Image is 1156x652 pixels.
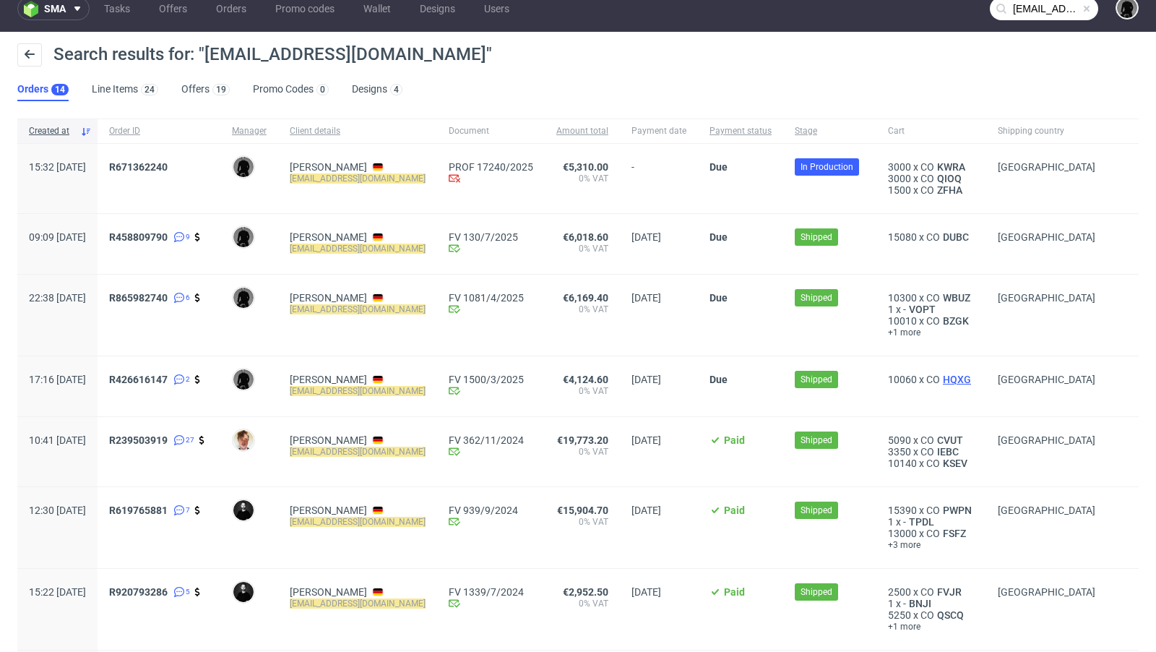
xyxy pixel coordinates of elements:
a: R239503919 [109,434,171,446]
a: WBUZ [940,292,973,304]
a: [PERSON_NAME] [290,292,367,304]
a: KSEV [940,458,970,469]
span: QSCQ [934,609,967,621]
span: Search results for: "[EMAIL_ADDRESS][DOMAIN_NAME]" [53,44,492,64]
span: 9 [186,231,190,243]
a: [PERSON_NAME] [290,434,367,446]
span: Order ID [109,125,209,137]
a: 5 [171,586,190,598]
span: 10060 [888,374,917,385]
span: [GEOGRAPHIC_DATA] [998,292,1095,304]
span: 3350 [888,446,911,458]
span: Shipped [801,291,832,304]
span: +1 more [888,327,975,338]
span: R458809790 [109,231,168,243]
span: - [903,516,906,528]
span: [GEOGRAPHIC_DATA] [998,161,1095,173]
img: Grudzień Adrian [233,500,254,520]
span: CO [926,315,940,327]
div: x [888,315,975,327]
a: R426616147 [109,374,171,385]
img: Dawid Urbanowicz [233,288,254,308]
a: 2 [171,374,190,385]
span: [DATE] [631,505,661,516]
span: CO [920,184,934,196]
a: BNJI [906,598,934,609]
span: 27 [186,434,194,446]
div: x [888,446,975,458]
span: 22:38 [DATE] [29,292,86,304]
a: FV 939/9/2024 [449,505,533,516]
span: TPDL [906,516,937,528]
mark: [EMAIL_ADDRESS][DOMAIN_NAME] [290,386,426,396]
div: x [888,173,975,184]
span: Manager [232,125,267,137]
span: 1 [888,516,894,528]
img: Dawid Urbanowicz [233,369,254,390]
span: Paid [724,586,745,598]
a: 27 [171,434,194,446]
span: Due [709,231,728,243]
span: 15390 [888,505,917,516]
a: HQXG [940,374,974,385]
a: [PERSON_NAME] [290,231,367,243]
mark: [EMAIL_ADDRESS][DOMAIN_NAME] [290,599,426,609]
a: +1 more [888,621,975,632]
span: [DATE] [631,586,661,598]
a: 7 [171,505,190,516]
span: 15080 [888,231,917,243]
div: x [888,598,975,609]
span: PWPN [940,505,975,516]
span: Paid [724,434,745,446]
div: 24 [144,85,155,95]
span: 17:16 [DATE] [29,374,86,385]
span: - [631,161,686,196]
a: PROF 17240/2025 [449,161,533,173]
img: Bartosz Ossowski [233,430,254,450]
span: 10:41 [DATE] [29,434,86,446]
span: CO [920,446,934,458]
a: FV 1081/4/2025 [449,292,533,304]
span: Shipped [801,434,832,447]
span: 0% VAT [556,516,608,528]
div: x [888,516,975,528]
a: [PERSON_NAME] [290,586,367,598]
span: CO [926,374,940,385]
a: 6 [171,292,190,304]
span: 5250 [888,609,911,621]
span: Amount total [556,125,608,137]
a: FV 362/11/2024 [449,434,533,446]
span: sma [44,4,66,14]
div: x [888,231,975,243]
span: 0% VAT [556,598,608,609]
span: CO [926,292,940,304]
div: 19 [216,85,226,95]
div: x [888,304,975,315]
div: x [888,434,975,446]
span: 3000 [888,173,911,184]
span: [DATE] [631,231,661,243]
span: [DATE] [631,292,661,304]
span: 10300 [888,292,917,304]
span: CO [920,586,934,598]
span: 0% VAT [556,385,608,397]
img: Dawid Urbanowicz [233,157,254,177]
span: Payment date [631,125,686,137]
a: VOPT [906,304,939,315]
span: CVUT [934,434,966,446]
a: ZFHA [934,184,965,196]
div: x [888,505,975,516]
span: CO [920,434,934,446]
span: CO [926,528,940,539]
span: Shipping country [998,125,1095,137]
span: 09:09 [DATE] [29,231,86,243]
span: [GEOGRAPHIC_DATA] [998,586,1095,598]
span: CO [920,161,934,173]
span: 2 [186,374,190,385]
span: Shipped [801,504,832,517]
